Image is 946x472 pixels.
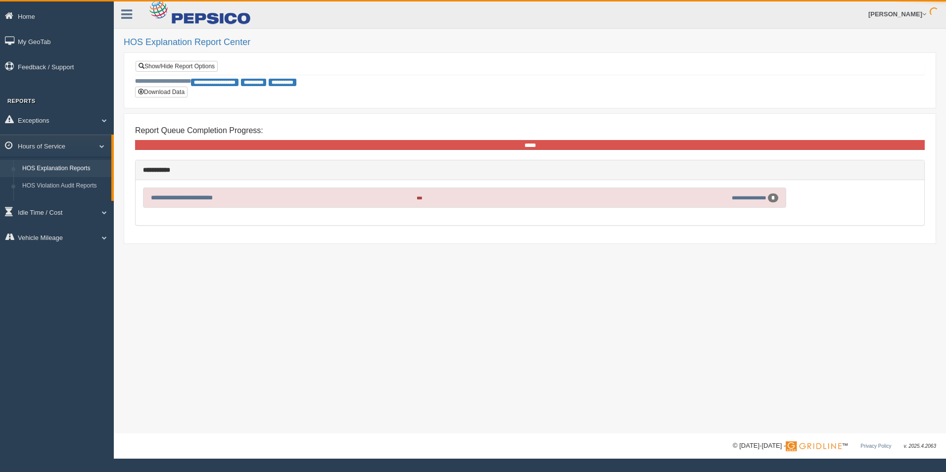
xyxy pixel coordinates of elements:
a: Privacy Policy [860,443,891,449]
h4: Report Queue Completion Progress: [135,126,925,135]
a: HOS Explanation Reports [18,160,111,178]
button: Download Data [135,87,188,97]
h2: HOS Explanation Report Center [124,38,936,47]
a: HOS Violation Audit Reports [18,177,111,195]
img: Gridline [786,441,842,451]
a: HOS Violations [18,195,111,213]
div: © [DATE]-[DATE] - ™ [733,441,936,451]
span: v. 2025.4.2063 [904,443,936,449]
a: Show/Hide Report Options [136,61,218,72]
